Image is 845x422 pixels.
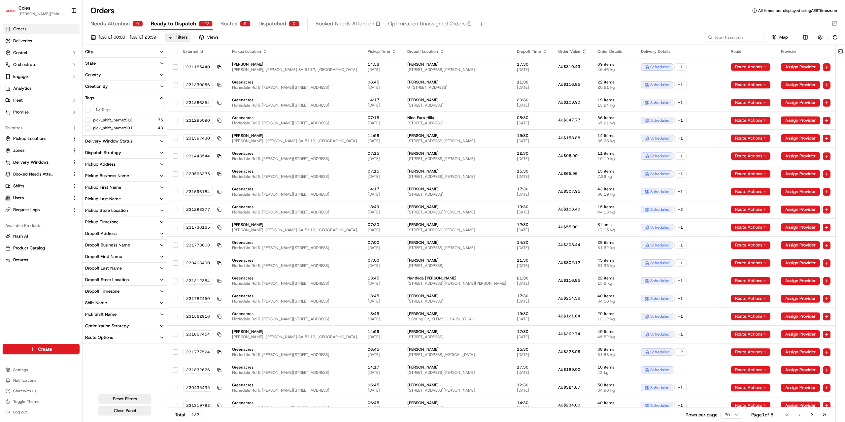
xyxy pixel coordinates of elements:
[13,85,31,91] span: Analytics
[781,259,820,267] button: Assign Provider
[85,138,132,144] div: Delivery Window Status
[5,5,16,16] img: Coles
[93,125,133,131] label: pick_shift_name:S01
[3,169,80,179] button: Booked Needs Attention
[731,134,770,142] button: Route Actions
[368,120,397,126] span: [DATE]
[90,5,115,16] h1: Orders
[597,67,630,72] span: 46.46 kg
[85,83,108,89] div: Creation By
[85,311,117,317] div: Pick Shift Name
[558,49,587,54] div: Order Value
[88,33,159,42] button: [DATE] 00:00 - [DATE] 23:59
[53,93,109,105] a: 💻API Documentation
[183,63,221,71] button: 231185440
[158,125,163,131] span: 48
[3,181,80,191] button: Shifts
[83,332,167,343] button: Route Options
[674,63,687,71] div: + 1
[85,72,101,78] div: Country
[781,295,820,303] button: Assign Provider
[731,241,770,249] button: Route Actions
[186,278,210,283] span: 231212384
[517,103,548,108] span: [DATE]
[13,195,24,201] span: Users
[165,33,190,42] button: Filters
[99,34,156,40] span: [DATE] 00:00 - [DATE] 23:59
[186,100,210,105] span: 231266254
[407,67,506,72] span: [STREET_ADDRESS][PERSON_NAME]
[18,5,30,11] button: Coles
[781,241,820,249] button: Assign Provider
[597,120,630,126] span: 65.21 kg
[758,8,837,13] span: All times are displayed using AEST timezone
[83,159,167,170] button: Pickup Address
[183,366,221,374] button: 231832626
[232,85,357,90] span: Floriedale Rd & [PERSON_NAME][STREET_ADDRESS]
[112,65,120,73] button: Start new chat
[13,378,36,383] span: Notifications
[232,49,357,54] div: Pickup Location
[781,81,820,89] button: Assign Provider
[3,231,80,242] button: Nash AI
[781,170,820,178] button: Assign Provider
[186,332,210,337] span: 231867454
[3,397,80,406] button: Toggle Theme
[3,205,80,215] button: Request Logs
[3,71,80,82] button: Engage
[3,123,80,133] div: Favorites
[674,117,687,124] div: + 1
[83,136,167,147] button: Delivery Window Status
[83,92,167,104] button: Tags
[13,367,28,373] span: Settings
[232,120,357,126] span: Floriedale Rd & [PERSON_NAME][STREET_ADDRESS]
[85,150,121,156] div: Dispatch Strategy
[558,64,580,69] span: AU$310.43
[830,33,840,42] button: Refresh
[368,85,397,90] span: [DATE]
[407,115,506,120] span: Nido Para Hills
[13,74,28,80] span: Engage
[83,320,167,332] button: Optimization Strategy
[731,402,770,409] button: Route Actions
[83,309,167,320] button: Pick Shift Name
[781,223,820,231] button: Assign Provider
[781,99,820,107] button: Assign Provider
[13,183,24,189] span: Shifts
[3,344,80,354] button: Create
[5,136,69,142] a: Pickup Locations
[186,296,210,301] span: 231782450
[368,97,397,103] span: 14:17
[3,48,80,58] button: Control
[183,206,221,213] button: 231283377
[183,330,221,338] button: 231867454
[7,6,20,19] img: Nash
[85,95,94,101] div: Tags
[781,330,820,338] button: Assign Provider
[368,49,397,54] div: Pickup Time
[731,116,770,124] button: Route Actions
[3,36,80,46] a: Deliveries
[183,223,221,231] button: 231736165
[517,80,548,85] span: 11:30
[781,206,820,213] button: Assign Provider
[232,133,357,138] span: [PERSON_NAME]
[62,95,106,102] span: API Documentation
[232,103,357,108] span: Floriedale Rd & [PERSON_NAME][STREET_ADDRESS]
[13,388,37,394] span: Chat with us!
[83,228,167,239] button: Dropoff Address
[186,385,210,390] span: 230435435
[13,159,49,165] span: Delivery Windows
[183,188,221,196] button: 231696184
[731,188,770,196] button: Route Actions
[3,243,80,253] button: Product Catalog
[183,134,221,142] button: 231397430
[83,46,167,57] button: City
[83,193,167,205] button: Pickup Last Name
[5,233,77,239] a: Nash AI
[407,103,506,108] span: [STREET_ADDRESS]
[232,62,357,67] span: [PERSON_NAME]
[731,81,770,89] button: Route Actions
[407,85,506,90] span: U [STREET_ADDRESS]
[731,63,770,71] button: Route Actions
